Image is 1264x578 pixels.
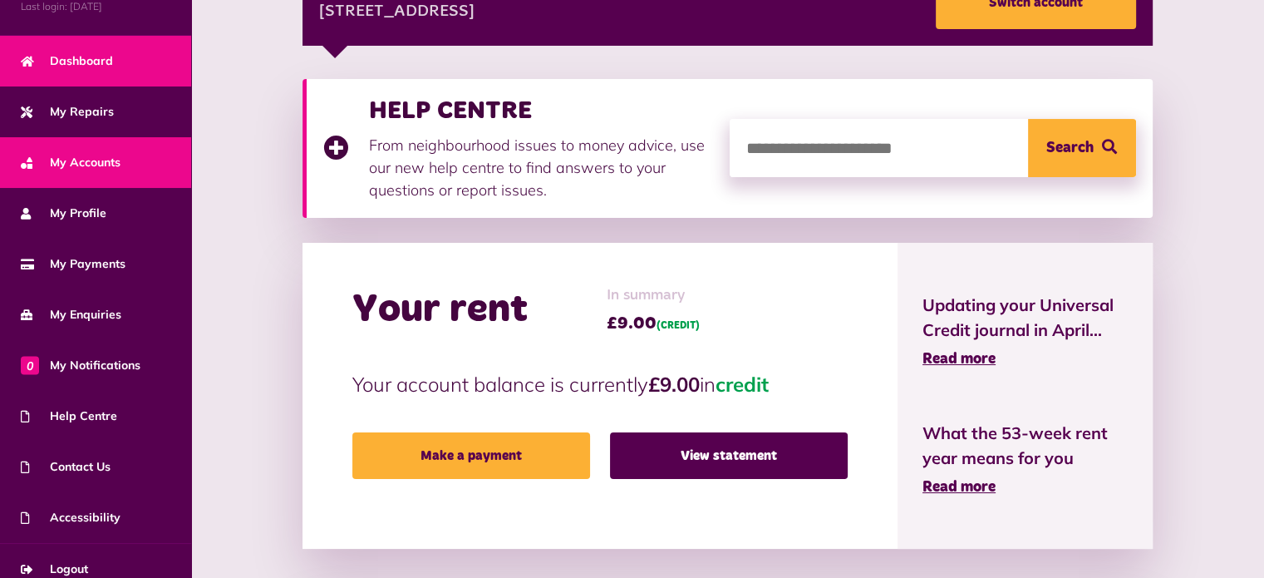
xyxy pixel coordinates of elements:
span: My Enquiries [21,306,121,324]
span: (CREDIT) [657,321,700,331]
span: 0 [21,356,39,374]
span: Logout [21,561,88,578]
p: Your account balance is currently in [352,369,848,399]
span: My Accounts [21,154,120,171]
span: Dashboard [21,52,113,70]
span: £9.00 [607,311,700,336]
span: Updating your Universal Credit journal in April... [922,293,1128,343]
h2: Your rent [352,286,528,334]
span: Search [1046,119,1094,177]
span: My Profile [21,205,106,222]
span: Help Centre [21,408,117,425]
a: Make a payment [352,432,590,479]
strong: £9.00 [648,372,700,397]
p: From neighbourhood issues to money advice, use our new help centre to find answers to your questi... [369,134,713,201]
h3: HELP CENTRE [369,96,713,126]
span: My Repairs [21,103,114,121]
span: Accessibility [21,509,120,526]
button: Search [1028,119,1136,177]
span: Read more [922,480,996,495]
a: Updating your Universal Credit journal in April... Read more [922,293,1128,371]
span: What the 53-week rent year means for you [922,421,1128,471]
span: Contact Us [21,458,111,476]
span: My Payments [21,255,125,273]
a: View statement [610,432,848,479]
span: credit [716,372,769,397]
a: What the 53-week rent year means for you Read more [922,421,1128,499]
span: Read more [922,352,996,367]
span: My Notifications [21,357,140,374]
span: In summary [607,284,700,307]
